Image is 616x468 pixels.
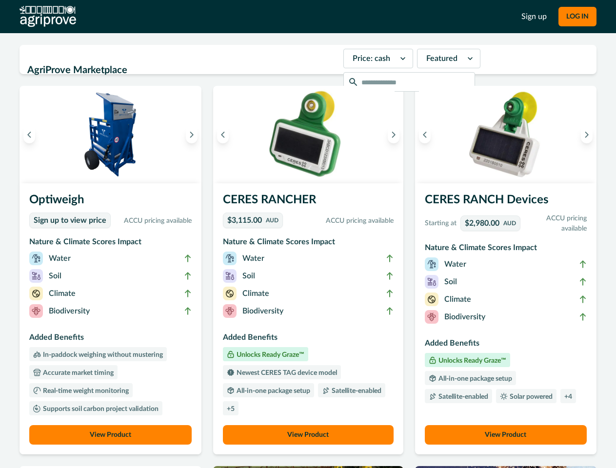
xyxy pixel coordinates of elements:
[49,253,71,264] p: Water
[20,6,76,27] img: AgriProve logo
[437,393,488,400] p: Satellite-enabled
[415,86,597,183] img: A single CERES RANCH device
[235,370,337,376] p: Newest CERES TAG device model
[235,351,304,358] p: Unlocks Ready Graze™
[41,406,159,412] p: Supports soil carbon project validation
[425,218,457,229] p: Starting at
[217,126,229,143] button: Previous image
[49,270,61,282] p: Soil
[223,236,394,252] h3: Nature & Climate Scores Impact
[34,216,106,225] p: Sign up to view price
[115,216,192,226] p: ACCU pricing available
[521,11,547,22] a: Sign up
[444,311,485,323] p: Biodiversity
[330,388,381,394] p: Satellite-enabled
[29,213,111,228] a: Sign up to view price
[425,337,587,353] h3: Added Benefits
[524,214,587,234] p: ACCU pricing available
[49,288,76,299] p: Climate
[227,216,262,224] p: $3,115.00
[242,305,283,317] p: Biodiversity
[388,126,399,143] button: Next image
[213,86,403,183] img: A single CERES RANCHER device
[27,61,338,79] h2: AgriProve Marketplace
[242,288,269,299] p: Climate
[242,253,264,264] p: Water
[508,393,553,400] p: Solar powered
[186,126,198,143] button: Next image
[465,219,499,227] p: $2,980.00
[425,242,587,257] h3: Nature & Climate Scores Impact
[503,220,516,226] p: AUD
[41,388,129,394] p: Real-time weight monitoring
[227,406,235,412] p: + 5
[558,7,596,26] button: LOG IN
[29,236,192,252] h3: Nature & Climate Scores Impact
[425,191,587,213] h3: CERES RANCH Devices
[29,191,192,213] h3: Optiweigh
[29,331,192,347] h3: Added Benefits
[581,126,593,143] button: Next image
[564,393,572,400] p: + 4
[41,370,114,376] p: Accurate market timing
[266,217,278,223] p: AUD
[425,425,587,445] button: View Product
[235,388,310,394] p: All-in-one package setup
[444,276,457,288] p: Soil
[223,191,394,213] h3: CERES RANCHER
[223,331,394,347] h3: Added Benefits
[23,126,35,143] button: Previous image
[287,216,394,226] p: ACCU pricing available
[437,357,506,364] p: Unlocks Ready Graze™
[437,375,512,382] p: All-in-one package setup
[444,258,466,270] p: Water
[223,425,394,445] button: View Product
[444,293,471,305] p: Climate
[49,305,90,317] p: Biodiversity
[41,351,163,358] p: In-paddock weighing without mustering
[20,86,201,183] img: An Optiweigh unit
[242,270,255,282] p: Soil
[29,425,192,445] button: View Product
[419,126,431,143] button: Previous image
